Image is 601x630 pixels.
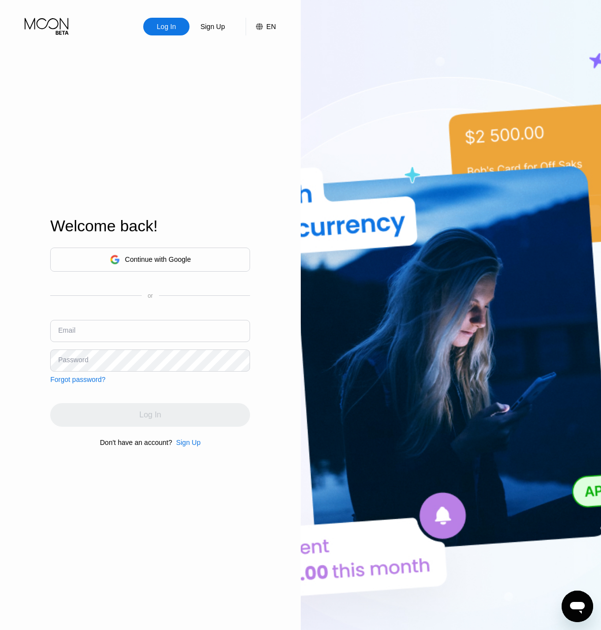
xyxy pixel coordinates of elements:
[58,326,75,334] div: Email
[143,18,190,35] div: Log In
[266,23,276,31] div: EN
[100,439,172,446] div: Don't have an account?
[50,376,105,383] div: Forgot password?
[562,591,593,622] iframe: Button to launch messaging window
[50,217,250,235] div: Welcome back!
[199,22,226,31] div: Sign Up
[176,439,201,446] div: Sign Up
[190,18,236,35] div: Sign Up
[50,248,250,272] div: Continue with Google
[246,18,276,35] div: EN
[148,292,153,299] div: or
[58,356,88,364] div: Password
[172,439,201,446] div: Sign Up
[156,22,177,31] div: Log In
[125,255,191,263] div: Continue with Google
